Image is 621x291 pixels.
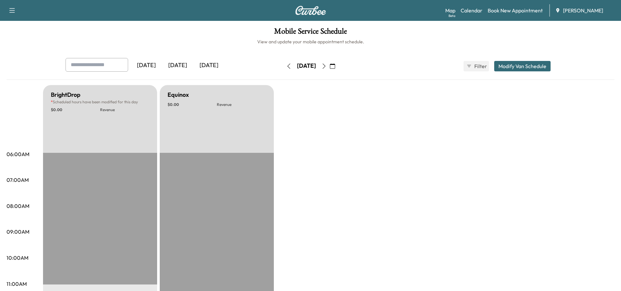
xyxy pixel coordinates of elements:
[51,99,149,105] p: Scheduled hours have been modified for this day
[7,254,28,262] p: 10:00AM
[445,7,455,14] a: MapBeta
[51,90,81,99] h5: BrightDrop
[474,62,486,70] span: Filter
[461,7,482,14] a: Calendar
[217,102,266,107] p: Revenue
[7,280,27,288] p: 11:00AM
[7,27,614,38] h1: Mobile Service Schedule
[7,38,614,45] h6: View and update your mobile appointment schedule.
[168,102,217,107] p: $ 0.00
[131,58,162,73] div: [DATE]
[7,150,29,158] p: 06:00AM
[464,61,489,71] button: Filter
[7,176,29,184] p: 07:00AM
[494,61,551,71] button: Modify Van Schedule
[7,228,29,236] p: 09:00AM
[100,107,149,112] p: Revenue
[449,13,455,18] div: Beta
[162,58,193,73] div: [DATE]
[7,202,29,210] p: 08:00AM
[563,7,603,14] span: [PERSON_NAME]
[168,90,189,99] h5: Equinox
[295,6,326,15] img: Curbee Logo
[297,62,316,70] div: [DATE]
[488,7,543,14] a: Book New Appointment
[51,107,100,112] p: $ 0.00
[193,58,225,73] div: [DATE]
